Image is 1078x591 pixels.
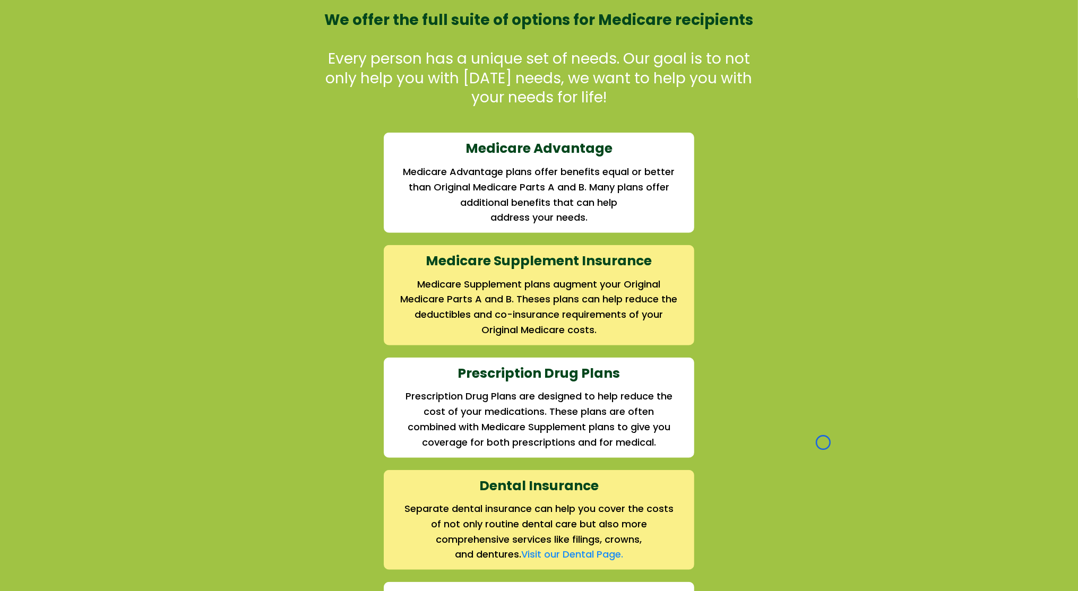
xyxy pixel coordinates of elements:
[399,164,679,210] h2: Medicare Advantage plans offer benefits equal or better than Original Medicare Parts A and B. Man...
[426,251,652,270] strong: Medicare Supplement Insurance
[521,547,623,561] a: Visit our Dental Page.
[399,389,679,450] h2: Prescription Drug Plans are designed to help reduce the cost of your medications. These plans are...
[479,476,599,495] strong: Dental Insurance
[399,547,679,562] h2: and dentures.
[458,364,620,383] strong: Prescription Drug Plans
[399,501,679,547] h2: Separate dental insurance can help you cover the costs of not only routine dental care but also m...
[399,277,679,338] h2: Medicare Supplement plans augment your Original Medicare Parts A and B. Theses plans can help red...
[317,49,762,107] p: Every person has a unique set of needs. Our goal is to not only help you with [DATE] needs, we wa...
[325,10,754,30] strong: We offer the full suite of options for Medicare recipients
[465,139,613,158] strong: Medicare Advantage
[399,210,679,225] h2: address your needs.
